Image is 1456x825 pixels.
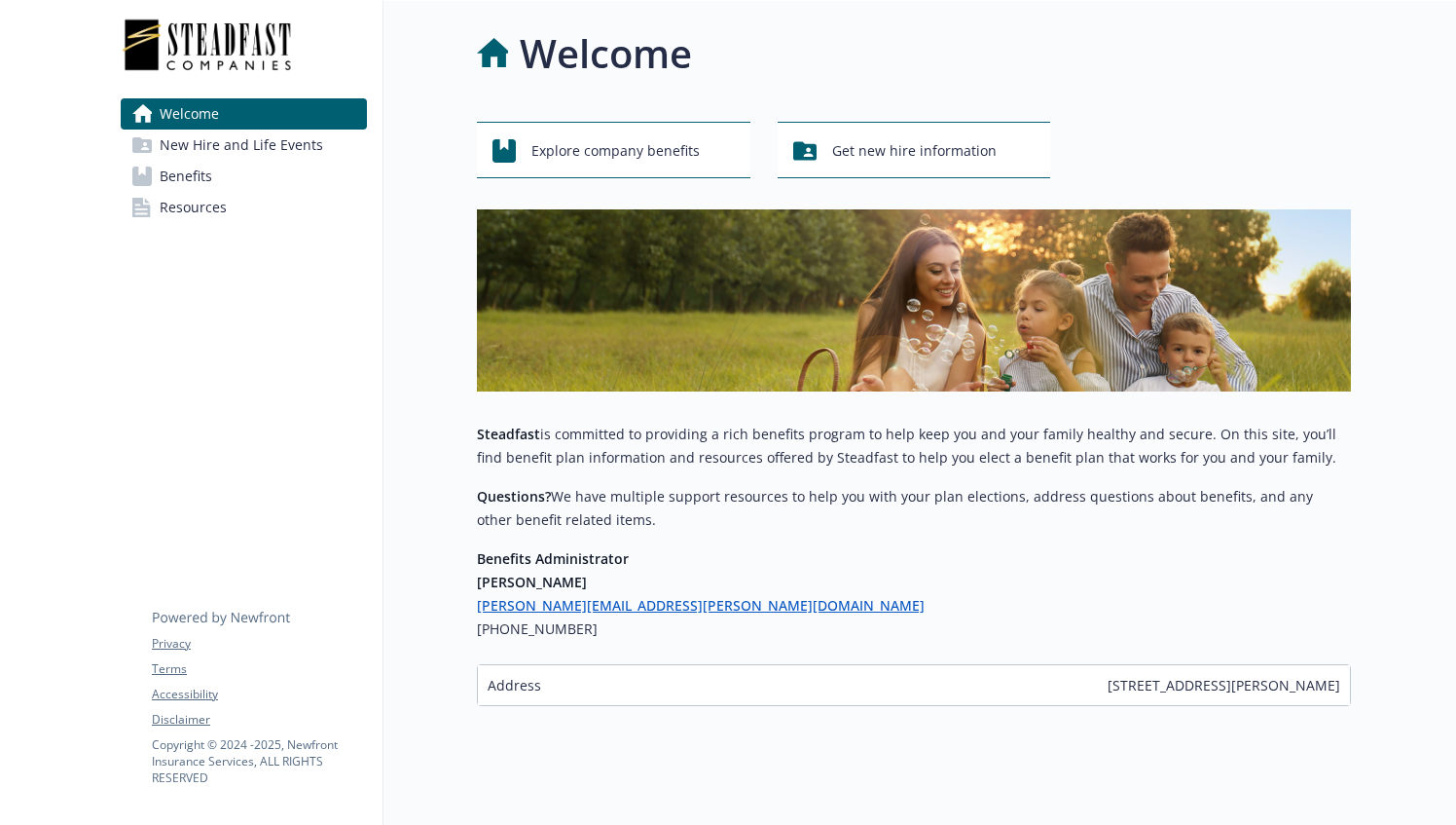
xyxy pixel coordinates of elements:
span: Resources [160,192,227,223]
a: Resources [121,192,367,223]
p: We have multiple support resources to help you with your plan elections, address questions about ... [477,485,1351,532]
p: Copyright © 2024 - 2025 , Newfront Insurance Services, ALL RIGHTS RESERVED [152,736,366,786]
a: New Hire and Life Events [121,130,367,161]
a: Disclaimer [152,711,366,729]
button: Explore company benefits [477,122,750,178]
strong: Benefits Administrator [477,549,629,568]
span: [STREET_ADDRESS][PERSON_NAME] [1108,675,1340,695]
h1: Welcome [520,24,692,83]
span: Benefits [160,161,212,192]
h6: [PHONE_NUMBER] [477,618,1351,641]
span: Explore company benefits [531,132,700,169]
a: Privacy [152,635,366,653]
a: Welcome [121,98,367,130]
strong: [PERSON_NAME] [477,573,587,591]
a: Benefits [121,161,367,192]
span: Welcome [160,98,219,130]
span: Get new hire information [832,132,997,169]
span: New Hire and Life Events [160,130,323,161]
a: [PERSON_NAME][EMAIL_ADDRESS][PERSON_NAME][DOMAIN_NAME] [477,596,925,615]
img: overview page banner [477,209,1351,392]
p: is committed to providing a rich benefits program to help keep you and your family healthy and se... [477,423,1351,469]
a: Terms [152,660,366,678]
strong: Questions? [477,487,551,506]
strong: Steadfast [477,425,540,443]
span: Address [488,675,541,695]
a: Accessibility [152,686,366,703]
button: Get new hire information [778,122,1051,178]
